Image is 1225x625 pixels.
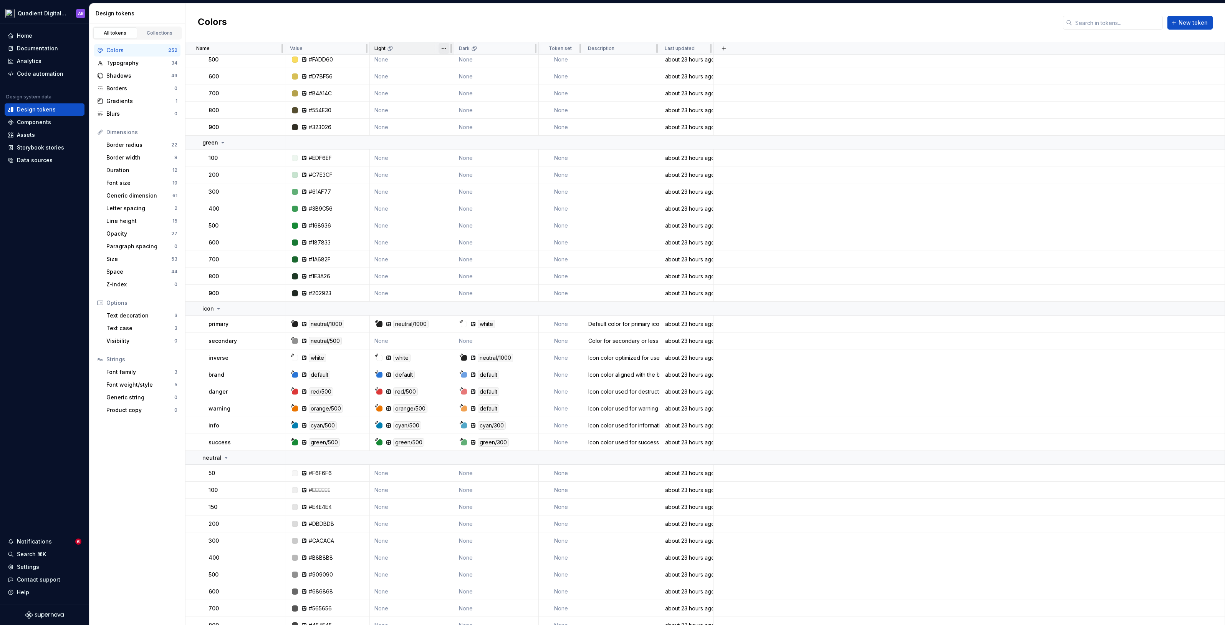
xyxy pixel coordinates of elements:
[309,90,332,97] div: #B4A14C
[539,465,583,482] td: None
[5,548,84,560] button: Search ⌘K
[103,151,180,164] a: Border width8
[549,45,572,52] p: Token set
[174,369,177,375] div: 3
[174,155,177,161] div: 8
[309,337,342,345] div: neutral/500
[370,515,454,532] td: None
[539,515,583,532] td: None
[106,192,172,199] div: Generic dimension
[588,45,614,52] p: Description
[309,273,330,280] div: #1E3A26
[5,129,84,141] a: Assets
[106,128,177,136] div: Dimensions
[661,56,713,63] div: about 23 hours ago
[171,73,177,79] div: 49
[171,231,177,237] div: 27
[309,123,331,131] div: #323026
[539,285,583,302] td: None
[17,32,32,40] div: Home
[454,102,539,119] td: None
[94,82,180,95] a: Borders0
[209,388,228,396] p: danger
[172,167,177,173] div: 12
[539,183,583,200] td: None
[661,320,713,328] div: about 23 hours ago
[661,256,713,263] div: about 23 hours ago
[174,205,177,211] div: 2
[309,222,331,229] div: #168936
[309,205,333,213] div: #3B9C56
[5,586,84,598] button: Help
[106,356,177,363] div: Strings
[6,94,51,100] div: Design system data
[661,123,713,131] div: about 23 hours ago
[103,379,180,391] a: Font weight/style5
[309,73,333,80] div: #D7BF56
[141,30,179,36] div: Collections
[171,142,177,148] div: 22
[539,102,583,119] td: None
[106,47,168,54] div: Colors
[370,465,454,482] td: None
[661,354,713,362] div: about 23 hours ago
[1179,19,1208,27] span: New token
[309,421,337,430] div: cyan/500
[539,68,583,85] td: None
[106,141,171,149] div: Border radius
[454,166,539,183] td: None
[309,320,344,328] div: neutral/1000
[202,139,218,146] p: green
[539,332,583,349] td: None
[5,141,84,154] a: Storybook stories
[370,68,454,85] td: None
[309,154,332,162] div: #EDF6EF
[309,239,331,246] div: #187833
[661,73,713,80] div: about 23 hours ago
[584,405,659,412] div: Icon color used for warning or caution states.
[661,171,713,179] div: about 23 hours ago
[209,422,219,429] p: info
[661,422,713,429] div: about 23 hours ago
[202,454,222,462] p: neutral
[661,106,713,114] div: about 23 hours ago
[106,312,174,319] div: Text decoration
[454,234,539,251] td: None
[17,118,51,126] div: Components
[393,354,411,362] div: white
[370,200,454,217] td: None
[584,320,659,328] div: Default color for primary icons.
[106,230,171,238] div: Opacity
[393,371,415,379] div: default
[5,9,15,18] img: 6523a3b9-8e87-42c6-9977-0b9a54b06238.png
[478,320,495,328] div: white
[17,563,39,571] div: Settings
[370,85,454,102] td: None
[539,150,583,166] td: None
[309,188,331,196] div: #61AF77
[539,316,583,332] td: None
[202,305,214,312] p: icon
[309,371,330,379] div: default
[454,68,539,85] td: None
[309,469,332,477] div: #F6F6F6
[209,469,215,477] p: 50
[172,218,177,224] div: 15
[539,482,583,499] td: None
[539,383,583,400] td: None
[459,45,470,52] p: Dark
[174,382,177,388] div: 5
[103,404,180,416] a: Product copy0
[106,268,171,276] div: Space
[209,239,219,246] p: 600
[539,217,583,234] td: None
[661,289,713,297] div: about 23 hours ago
[370,251,454,268] td: None
[309,171,333,179] div: #C7E3CF
[370,217,454,234] td: None
[5,116,84,128] a: Components
[209,337,237,345] p: secondary
[103,322,180,334] a: Text case3
[370,102,454,119] td: None
[454,217,539,234] td: None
